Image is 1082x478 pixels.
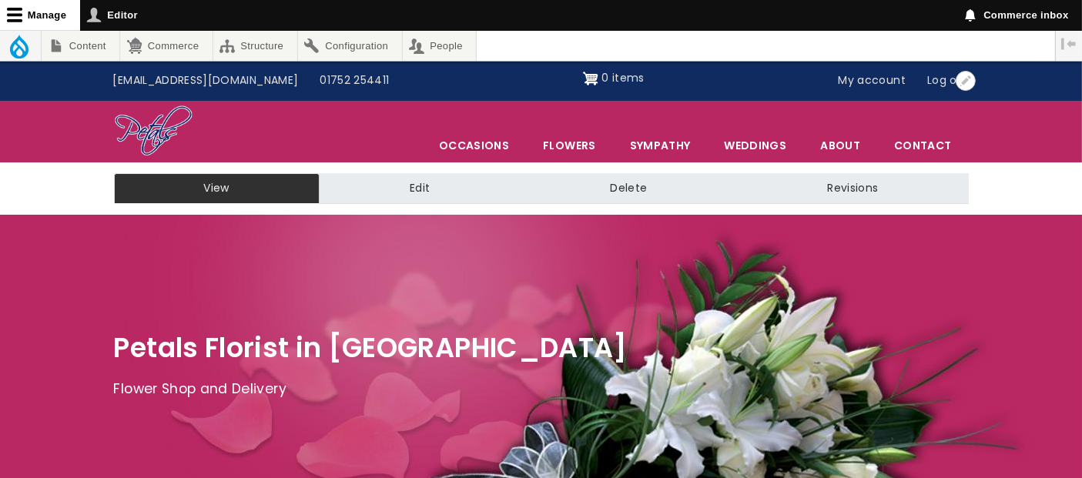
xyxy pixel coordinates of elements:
a: Content [42,31,119,61]
img: Shopping cart [583,66,598,91]
a: Flowers [527,129,611,162]
button: Open User account menu configuration options [956,71,976,91]
a: View [114,173,320,204]
a: Delete [520,173,737,204]
a: Structure [213,31,297,61]
span: Petals Florist in [GEOGRAPHIC_DATA] [114,329,628,366]
a: Shopping cart 0 items [583,66,645,91]
a: People [403,31,477,61]
span: Occasions [423,129,525,162]
span: 0 items [601,70,644,85]
a: Contact [878,129,967,162]
a: 01752 254411 [309,66,400,95]
a: Log out [916,66,980,95]
button: Vertical orientation [1056,31,1082,57]
a: Commerce [120,31,212,61]
a: [EMAIL_ADDRESS][DOMAIN_NAME] [102,66,310,95]
a: Sympathy [614,129,707,162]
a: Revisions [737,173,968,204]
a: My account [828,66,917,95]
p: Flower Shop and Delivery [114,378,969,401]
a: Edit [320,173,520,204]
span: Weddings [708,129,802,162]
a: Configuration [298,31,402,61]
img: Home [114,105,193,159]
nav: Tabs [102,173,980,204]
a: About [804,129,876,162]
